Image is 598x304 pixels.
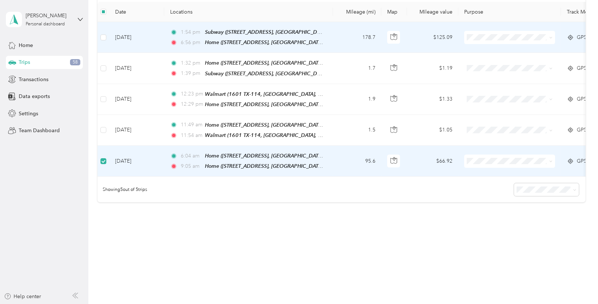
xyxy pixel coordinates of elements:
[407,22,458,53] td: $125.09
[109,22,164,53] td: [DATE]
[109,115,164,146] td: [DATE]
[19,110,38,117] span: Settings
[333,146,381,177] td: 95.6
[205,153,353,159] span: Home ([STREET_ADDRESS], [GEOGRAPHIC_DATA], [US_STATE])
[109,53,164,84] td: [DATE]
[26,12,71,19] div: [PERSON_NAME]
[181,39,202,47] span: 6:56 pm
[458,2,561,22] th: Purpose
[333,2,381,22] th: Mileage (mi)
[4,293,41,300] button: Help center
[98,187,147,193] span: Showing 5 out of 5 trips
[205,122,353,128] span: Home ([STREET_ADDRESS], [GEOGRAPHIC_DATA], [US_STATE])
[19,127,60,134] span: Team Dashboard
[181,59,202,67] span: 1:32 pm
[205,132,454,138] span: Walmart (1601 TX-114, [GEOGRAPHIC_DATA], [GEOGRAPHIC_DATA], [GEOGRAPHIC_DATA], [US_STATE])
[577,33,587,41] span: GPS
[181,131,202,140] span: 11:54 am
[109,146,164,177] td: [DATE]
[333,115,381,146] td: 1.5
[333,84,381,115] td: 1.9
[205,70,357,77] span: Subway ([STREET_ADDRESS], [GEOGRAPHIC_DATA], [US_STATE])
[181,69,202,77] span: 1:39 pm
[205,29,357,35] span: Subway ([STREET_ADDRESS], [GEOGRAPHIC_DATA], [US_STATE])
[19,76,48,83] span: Transactions
[205,60,353,66] span: Home ([STREET_ADDRESS], [GEOGRAPHIC_DATA], [US_STATE])
[407,84,458,115] td: $1.33
[205,91,454,97] span: Walmart (1601 TX-114, [GEOGRAPHIC_DATA], [GEOGRAPHIC_DATA], [GEOGRAPHIC_DATA], [US_STATE])
[381,2,407,22] th: Map
[181,152,202,160] span: 6:04 am
[205,101,353,108] span: Home ([STREET_ADDRESS], [GEOGRAPHIC_DATA], [US_STATE])
[407,2,458,22] th: Mileage value
[577,126,587,134] span: GPS
[109,2,164,22] th: Date
[557,263,598,304] iframe: Everlance-gr Chat Button Frame
[577,64,587,72] span: GPS
[407,146,458,177] td: $66.92
[407,115,458,146] td: $1.05
[577,157,587,165] span: GPS
[181,121,202,129] span: 11:49 am
[333,22,381,53] td: 178.7
[26,22,65,26] div: Personal dashboard
[109,84,164,115] td: [DATE]
[407,53,458,84] td: $1.19
[205,39,353,46] span: Home ([STREET_ADDRESS], [GEOGRAPHIC_DATA], [US_STATE])
[19,58,30,66] span: Trips
[164,2,333,22] th: Locations
[181,28,202,36] span: 1:54 pm
[181,100,202,108] span: 12:29 pm
[181,90,202,98] span: 12:23 pm
[205,163,353,169] span: Home ([STREET_ADDRESS], [GEOGRAPHIC_DATA], [US_STATE])
[181,162,202,170] span: 9:05 am
[70,59,80,66] span: 58
[333,53,381,84] td: 1.7
[19,41,33,49] span: Home
[19,93,50,100] span: Data exports
[577,95,587,103] span: GPS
